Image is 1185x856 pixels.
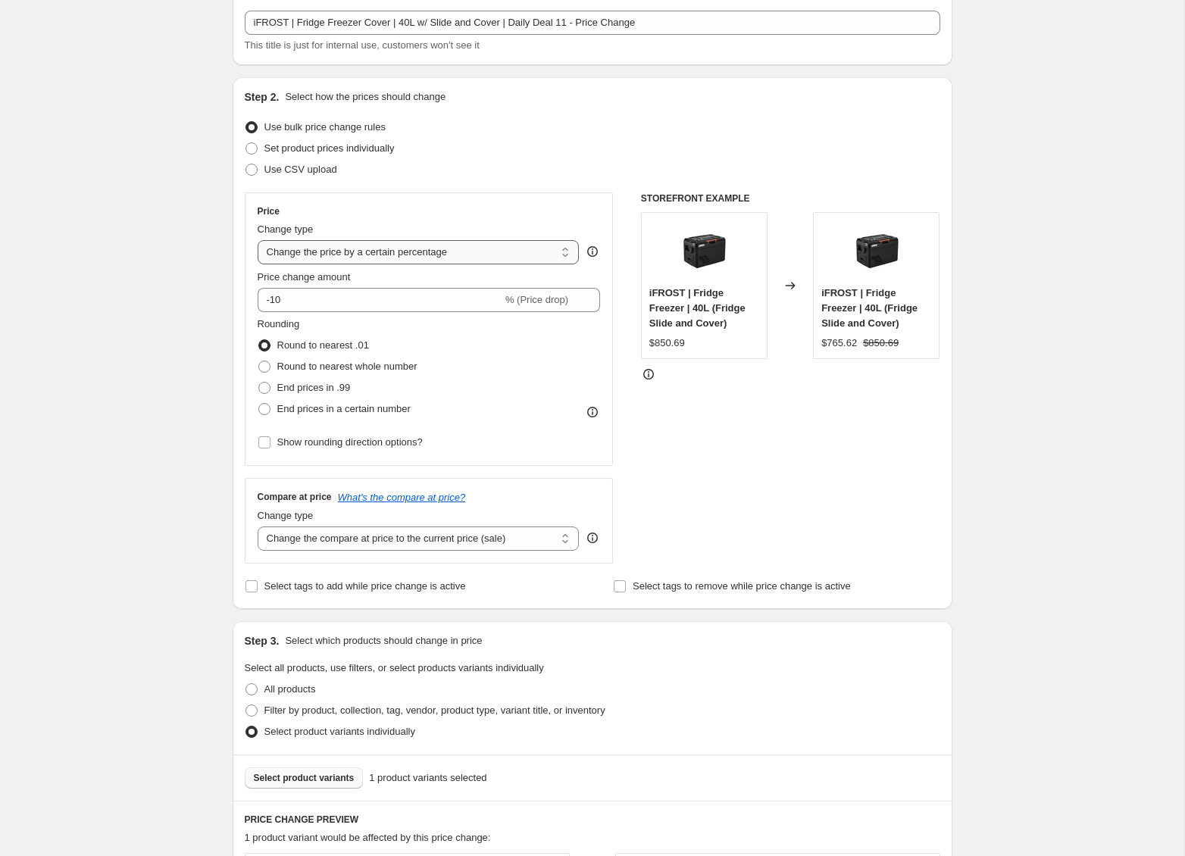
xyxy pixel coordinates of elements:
span: End prices in a certain number [277,403,411,414]
span: Round to nearest whole number [277,361,417,372]
h6: STOREFRONT EXAMPLE [641,192,940,205]
span: Select tags to add while price change is active [264,580,466,592]
div: $850.69 [649,336,685,351]
span: This title is just for internal use, customers won't see it [245,39,480,51]
div: $765.62 [821,336,857,351]
span: Price change amount [258,271,351,283]
span: Use bulk price change rules [264,121,386,133]
button: What's the compare at price? [338,492,466,503]
span: Rounding [258,318,300,330]
h2: Step 3. [245,633,280,648]
span: iFROST | Fridge Freezer | 40L (Fridge Slide and Cover) [821,287,918,329]
span: Set product prices individually [264,142,395,154]
h2: Step 2. [245,89,280,105]
h6: PRICE CHANGE PREVIEW [245,814,940,826]
span: Select all products, use filters, or select products variants individually [245,662,544,673]
div: help [585,244,600,259]
h3: Price [258,205,280,217]
span: Round to nearest .01 [277,339,369,351]
span: 1 product variants selected [369,770,486,786]
span: Use CSV upload [264,164,337,175]
span: 1 product variant would be affected by this price change: [245,832,491,843]
p: Select which products should change in price [285,633,482,648]
h3: Compare at price [258,491,332,503]
img: iFROST40L-2_80x.png [846,220,907,281]
span: Select product variants individually [264,726,415,737]
span: Select product variants [254,772,355,784]
input: 30% off holiday sale [245,11,940,35]
span: iFROST | Fridge Freezer | 40L (Fridge Slide and Cover) [649,287,746,329]
span: Select tags to remove while price change is active [633,580,851,592]
span: % (Price drop) [505,294,568,305]
button: Select product variants [245,767,364,789]
span: All products [264,683,316,695]
span: Change type [258,510,314,521]
span: Change type [258,223,314,235]
div: help [585,530,600,545]
span: Show rounding direction options? [277,436,423,448]
strike: $850.69 [863,336,899,351]
p: Select how the prices should change [285,89,446,105]
img: iFROST40L-2_80x.png [674,220,734,281]
input: -15 [258,288,502,312]
span: Filter by product, collection, tag, vendor, product type, variant title, or inventory [264,704,605,716]
span: End prices in .99 [277,382,351,393]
